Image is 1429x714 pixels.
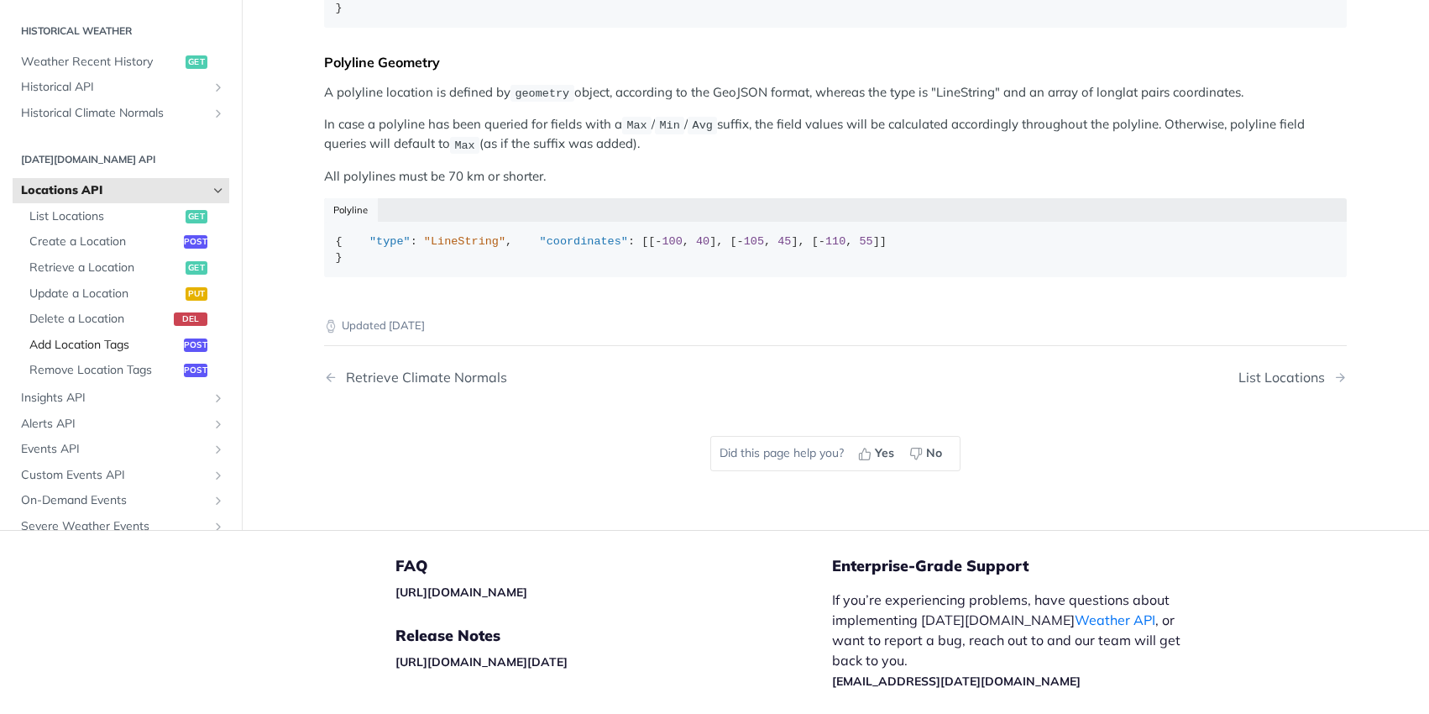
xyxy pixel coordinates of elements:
h2: Historical Weather [13,24,229,39]
p: All polylines must be 70 km or shorter. [324,167,1347,186]
span: post [184,339,207,352]
a: Remove Location Tagspost [21,358,229,383]
span: Custom Events API [21,467,207,484]
button: Show subpages for Historical Climate Normals [212,107,225,120]
span: Add Location Tags [29,337,180,354]
a: Previous Page: Retrieve Climate Normals [324,370,762,386]
span: geometry [515,87,569,100]
span: 55 [860,235,873,248]
div: { : , : [[ , ], [ , ], [ , ]] } [336,234,1336,266]
span: No [926,444,942,462]
button: Hide subpages for Locations API [212,184,225,197]
div: Polyline Geometry [324,54,1347,71]
p: In case a polyline has been queried for fields with a / / suffix, the field values will be calcul... [324,115,1347,155]
span: Retrieve a Location [29,260,181,276]
span: get [186,210,207,223]
a: [URL][DOMAIN_NAME] [395,585,527,600]
h5: Enterprise-Grade Support [832,556,1225,576]
span: Avg [693,119,713,132]
div: Did this page help you? [710,436,961,471]
a: List Locationsget [21,204,229,229]
a: Historical APIShow subpages for Historical API [13,75,229,100]
a: Historical Climate NormalsShow subpages for Historical Climate Normals [13,101,229,126]
span: 110 [825,235,845,248]
a: Events APIShow subpages for Events API [13,437,229,462]
a: Custom Events APIShow subpages for Custom Events API [13,463,229,488]
span: 100 [662,235,682,248]
span: 45 [777,235,791,248]
button: No [903,441,951,466]
button: Show subpages for Custom Events API [212,469,225,482]
span: Max [626,119,646,132]
span: post [184,364,207,377]
span: On-Demand Events [21,492,207,509]
span: List Locations [29,208,181,225]
span: post [184,235,207,249]
span: Update a Location [29,286,181,302]
span: Weather Recent History [21,54,181,71]
span: - [819,235,825,248]
span: Locations API [21,182,207,199]
span: Severe Weather Events [21,518,207,535]
span: Remove Location Tags [29,362,180,379]
span: 40 [696,235,709,248]
span: Min [659,119,679,132]
a: Add Location Tagspost [21,333,229,358]
h5: FAQ [395,556,832,576]
a: Update a Locationput [21,281,229,307]
span: - [737,235,744,248]
a: [EMAIL_ADDRESS][DATE][DOMAIN_NAME] [832,674,1081,689]
a: Weather API [1075,612,1155,628]
button: Show subpages for Alerts API [212,417,225,431]
p: Updated [DATE] [324,318,1347,334]
span: Yes [875,444,894,462]
p: A polyline location is defined by object, according to the GeoJSON format, whereas the type is "L... [324,83,1347,102]
a: On-Demand EventsShow subpages for On-Demand Events [13,488,229,513]
span: Events API [21,441,207,458]
span: Max [454,139,474,151]
span: "type" [369,235,411,248]
a: Retrieve a Locationget [21,255,229,281]
span: "LineString" [424,235,505,248]
span: put [186,287,207,301]
a: [URL][DOMAIN_NAME][DATE] [395,654,568,669]
a: Severe Weather EventsShow subpages for Severe Weather Events [13,514,229,539]
div: Retrieve Climate Normals [338,370,507,386]
span: Delete a Location [29,311,170,328]
a: Create a Locationpost [21,229,229,255]
span: Insights API [21,390,207,407]
a: Next Page: List Locations [1238,370,1347,386]
span: "coordinates" [540,235,628,248]
p: If you’re experiencing problems, have questions about implementing [DATE][DOMAIN_NAME] , or want ... [832,590,1198,690]
span: get [186,55,207,69]
button: Show subpages for On-Demand Events [212,494,225,507]
span: - [655,235,662,248]
span: del [174,312,207,326]
a: Locations APIHide subpages for Locations API [13,178,229,203]
a: Insights APIShow subpages for Insights API [13,386,229,411]
button: Show subpages for Severe Weather Events [212,520,225,533]
div: List Locations [1238,370,1333,386]
span: Create a Location [29,234,180,250]
span: 105 [744,235,764,248]
a: Alerts APIShow subpages for Alerts API [13,412,229,437]
h5: Release Notes [395,626,832,646]
button: Show subpages for Insights API [212,391,225,405]
button: Show subpages for Events API [212,443,225,456]
button: Yes [852,441,903,466]
button: Show subpages for Historical API [212,81,225,94]
a: Weather Recent Historyget [13,50,229,75]
span: get [186,261,207,275]
span: Alerts API [21,416,207,433]
a: Delete a Locationdel [21,307,229,332]
h2: [DATE][DOMAIN_NAME] API [13,152,229,167]
span: Historical Climate Normals [21,105,207,122]
span: Historical API [21,79,207,96]
nav: Pagination Controls [324,353,1347,402]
